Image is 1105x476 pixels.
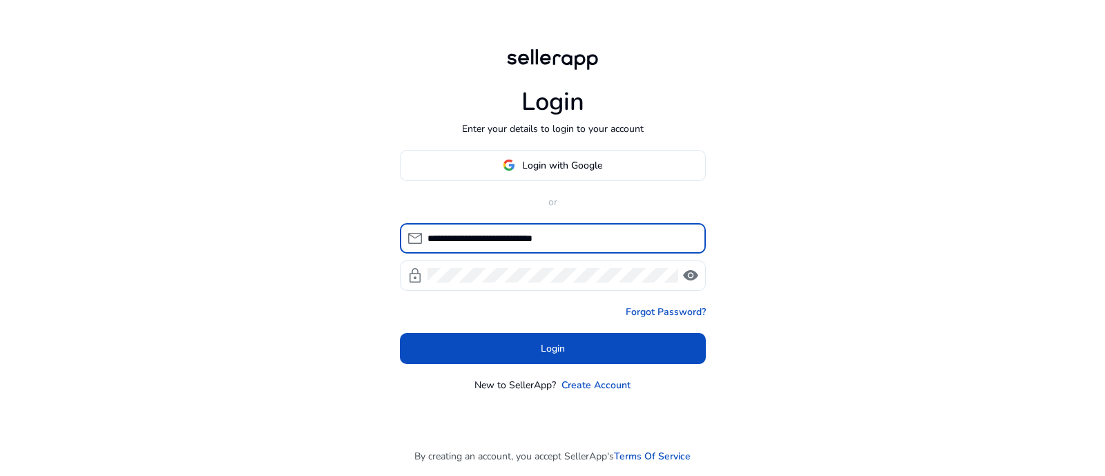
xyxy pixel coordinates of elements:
[614,449,691,464] a: Terms Of Service
[474,378,556,392] p: New to SellerApp?
[522,158,602,173] span: Login with Google
[400,195,706,209] p: or
[503,159,515,171] img: google-logo.svg
[462,122,644,136] p: Enter your details to login to your account
[400,150,706,181] button: Login with Google
[407,230,423,247] span: mail
[541,341,565,356] span: Login
[400,333,706,364] button: Login
[561,378,631,392] a: Create Account
[521,87,584,117] h1: Login
[407,267,423,284] span: lock
[626,305,706,319] a: Forgot Password?
[682,267,699,284] span: visibility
